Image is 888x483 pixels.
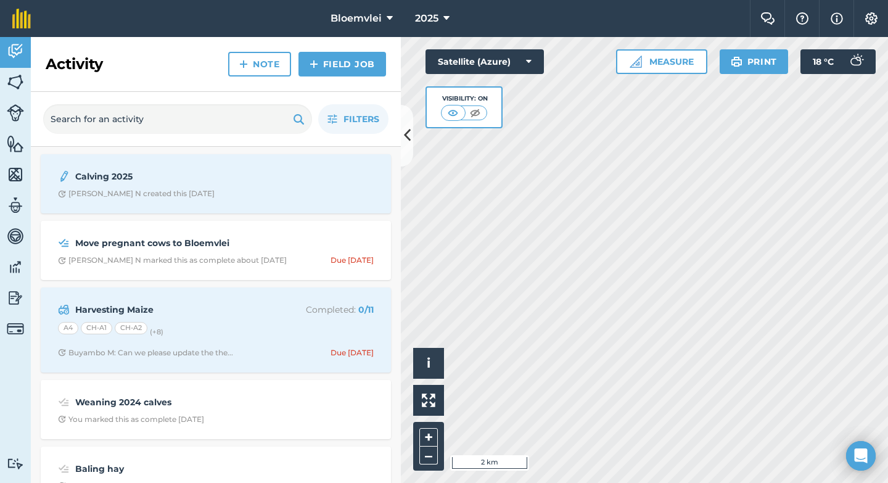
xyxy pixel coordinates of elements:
strong: Move pregnant cows to Bloemvlei [75,236,271,250]
button: Print [720,49,789,74]
img: svg+xml;base64,PD94bWwgdmVyc2lvbj0iMS4wIiBlbmNvZGluZz0idXRmLTgiPz4KPCEtLSBHZW5lcmF0b3I6IEFkb2JlIE... [7,258,24,276]
strong: 0 / 11 [358,304,374,315]
img: svg+xml;base64,PD94bWwgdmVyc2lvbj0iMS4wIiBlbmNvZGluZz0idXRmLTgiPz4KPCEtLSBHZW5lcmF0b3I6IEFkb2JlIE... [7,227,24,246]
span: Filters [343,112,379,126]
strong: Weaning 2024 calves [75,395,271,409]
img: A question mark icon [795,12,810,25]
img: svg+xml;base64,PD94bWwgdmVyc2lvbj0iMS4wIiBlbmNvZGluZz0idXRmLTgiPz4KPCEtLSBHZW5lcmF0b3I6IEFkb2JlIE... [58,302,70,317]
img: svg+xml;base64,PD94bWwgdmVyc2lvbj0iMS4wIiBlbmNvZGluZz0idXRmLTgiPz4KPCEtLSBHZW5lcmF0b3I6IEFkb2JlIE... [7,196,24,215]
img: svg+xml;base64,PD94bWwgdmVyc2lvbj0iMS4wIiBlbmNvZGluZz0idXRmLTgiPz4KPCEtLSBHZW5lcmF0b3I6IEFkb2JlIE... [7,320,24,337]
img: fieldmargin Logo [12,9,31,28]
div: [PERSON_NAME] N created this [DATE] [58,189,215,199]
img: svg+xml;base64,PHN2ZyB4bWxucz0iaHR0cDovL3d3dy53My5vcmcvMjAwMC9zdmciIHdpZHRoPSI1NiIgaGVpZ2h0PSI2MC... [7,134,24,153]
button: Satellite (Azure) [425,49,544,74]
div: Buyambo M: Can we please update the the... [58,348,233,358]
img: Clock with arrow pointing clockwise [58,190,66,198]
img: svg+xml;base64,PD94bWwgdmVyc2lvbj0iMS4wIiBlbmNvZGluZz0idXRmLTgiPz4KPCEtLSBHZW5lcmF0b3I6IEFkb2JlIE... [7,289,24,307]
button: Filters [318,104,388,134]
a: Note [228,52,291,76]
img: svg+xml;base64,PHN2ZyB4bWxucz0iaHR0cDovL3d3dy53My5vcmcvMjAwMC9zdmciIHdpZHRoPSIxOSIgaGVpZ2h0PSIyNC... [293,112,305,126]
button: i [413,348,444,379]
img: svg+xml;base64,PHN2ZyB4bWxucz0iaHR0cDovL3d3dy53My5vcmcvMjAwMC9zdmciIHdpZHRoPSIxNCIgaGVpZ2h0PSIyNC... [310,57,318,72]
strong: Baling hay [75,462,271,476]
div: Due [DATE] [331,348,374,358]
img: svg+xml;base64,PD94bWwgdmVyc2lvbj0iMS4wIiBlbmNvZGluZz0idXRmLTgiPz4KPCEtLSBHZW5lcmF0b3I6IEFkb2JlIE... [7,42,24,60]
button: + [419,428,438,447]
div: You marked this as complete [DATE] [58,415,204,424]
img: Four arrows, one pointing top left, one top right, one bottom right and the last bottom left [422,394,435,407]
a: Calving 2025Clock with arrow pointing clockwise[PERSON_NAME] N created this [DATE] [48,162,384,206]
div: [PERSON_NAME] N marked this as complete about [DATE] [58,255,287,265]
img: Two speech bubbles overlapping with the left bubble in the forefront [760,12,775,25]
span: 18 ° C [813,49,834,74]
img: svg+xml;base64,PD94bWwgdmVyc2lvbj0iMS4wIiBlbmNvZGluZz0idXRmLTgiPz4KPCEtLSBHZW5lcmF0b3I6IEFkb2JlIE... [844,49,868,74]
p: Completed : [276,303,374,316]
button: 18 °C [800,49,876,74]
img: svg+xml;base64,PD94bWwgdmVyc2lvbj0iMS4wIiBlbmNvZGluZz0idXRmLTgiPz4KPCEtLSBHZW5lcmF0b3I6IEFkb2JlIE... [7,458,24,469]
a: Move pregnant cows to BloemvleiClock with arrow pointing clockwise[PERSON_NAME] N marked this as ... [48,228,384,273]
strong: Harvesting Maize [75,303,271,316]
div: CH-A2 [115,322,147,334]
button: Measure [616,49,707,74]
img: svg+xml;base64,PHN2ZyB4bWxucz0iaHR0cDovL3d3dy53My5vcmcvMjAwMC9zdmciIHdpZHRoPSI1MCIgaGVpZ2h0PSI0MC... [467,107,483,119]
img: Clock with arrow pointing clockwise [58,349,66,357]
div: Due [DATE] [331,255,374,265]
div: Open Intercom Messenger [846,441,876,471]
small: (+ 8 ) [150,328,163,336]
img: svg+xml;base64,PHN2ZyB4bWxucz0iaHR0cDovL3d3dy53My5vcmcvMjAwMC9zdmciIHdpZHRoPSIxNCIgaGVpZ2h0PSIyNC... [239,57,248,72]
img: svg+xml;base64,PD94bWwgdmVyc2lvbj0iMS4wIiBlbmNvZGluZz0idXRmLTgiPz4KPCEtLSBHZW5lcmF0b3I6IEFkb2JlIE... [58,169,70,184]
img: Clock with arrow pointing clockwise [58,257,66,265]
strong: Calving 2025 [75,170,271,183]
img: svg+xml;base64,PD94bWwgdmVyc2lvbj0iMS4wIiBlbmNvZGluZz0idXRmLTgiPz4KPCEtLSBHZW5lcmF0b3I6IEFkb2JlIE... [7,104,24,122]
img: svg+xml;base64,PHN2ZyB4bWxucz0iaHR0cDovL3d3dy53My5vcmcvMjAwMC9zdmciIHdpZHRoPSI1NiIgaGVpZ2h0PSI2MC... [7,165,24,184]
div: CH-A1 [81,322,112,334]
div: A4 [58,322,78,334]
input: Search for an activity [43,104,312,134]
img: svg+xml;base64,PHN2ZyB4bWxucz0iaHR0cDovL3d3dy53My5vcmcvMjAwMC9zdmciIHdpZHRoPSIxOSIgaGVpZ2h0PSIyNC... [731,54,742,69]
img: svg+xml;base64,PHN2ZyB4bWxucz0iaHR0cDovL3d3dy53My5vcmcvMjAwMC9zdmciIHdpZHRoPSI1NiIgaGVpZ2h0PSI2MC... [7,73,24,91]
img: svg+xml;base64,PHN2ZyB4bWxucz0iaHR0cDovL3d3dy53My5vcmcvMjAwMC9zdmciIHdpZHRoPSI1MCIgaGVpZ2h0PSI0MC... [445,107,461,119]
span: 2025 [415,11,438,26]
button: – [419,447,438,464]
a: Harvesting MaizeCompleted: 0/11A4CH-A1CH-A2(+8)Clock with arrow pointing clockwiseBuyambo M: Can ... [48,295,384,365]
span: i [427,355,430,371]
img: svg+xml;base64,PHN2ZyB4bWxucz0iaHR0cDovL3d3dy53My5vcmcvMjAwMC9zdmciIHdpZHRoPSIxNyIgaGVpZ2h0PSIxNy... [831,11,843,26]
img: svg+xml;base64,PD94bWwgdmVyc2lvbj0iMS4wIiBlbmNvZGluZz0idXRmLTgiPz4KPCEtLSBHZW5lcmF0b3I6IEFkb2JlIE... [58,395,70,410]
img: Clock with arrow pointing clockwise [58,415,66,423]
a: Field Job [298,52,386,76]
a: Weaning 2024 calvesClock with arrow pointing clockwiseYou marked this as complete [DATE] [48,387,384,432]
img: Ruler icon [630,56,642,68]
img: svg+xml;base64,PD94bWwgdmVyc2lvbj0iMS4wIiBlbmNvZGluZz0idXRmLTgiPz4KPCEtLSBHZW5lcmF0b3I6IEFkb2JlIE... [58,461,70,476]
span: Bloemvlei [331,11,382,26]
h2: Activity [46,54,103,74]
div: Visibility: On [441,94,488,104]
img: svg+xml;base64,PD94bWwgdmVyc2lvbj0iMS4wIiBlbmNvZGluZz0idXRmLTgiPz4KPCEtLSBHZW5lcmF0b3I6IEFkb2JlIE... [58,236,70,250]
img: A cog icon [864,12,879,25]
